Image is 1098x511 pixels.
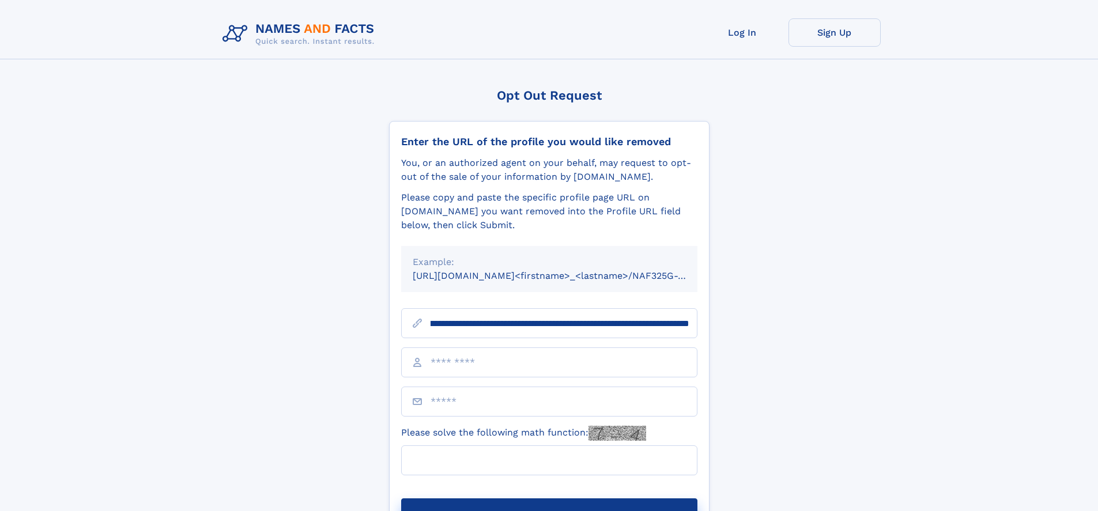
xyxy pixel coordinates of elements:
[696,18,788,47] a: Log In
[401,135,697,148] div: Enter the URL of the profile you would like removed
[401,426,646,441] label: Please solve the following math function:
[389,88,710,103] div: Opt Out Request
[401,191,697,232] div: Please copy and paste the specific profile page URL on [DOMAIN_NAME] you want removed into the Pr...
[413,270,719,281] small: [URL][DOMAIN_NAME]<firstname>_<lastname>/NAF325G-xxxxxxxx
[413,255,686,269] div: Example:
[218,18,384,50] img: Logo Names and Facts
[788,18,881,47] a: Sign Up
[401,156,697,184] div: You, or an authorized agent on your behalf, may request to opt-out of the sale of your informatio...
